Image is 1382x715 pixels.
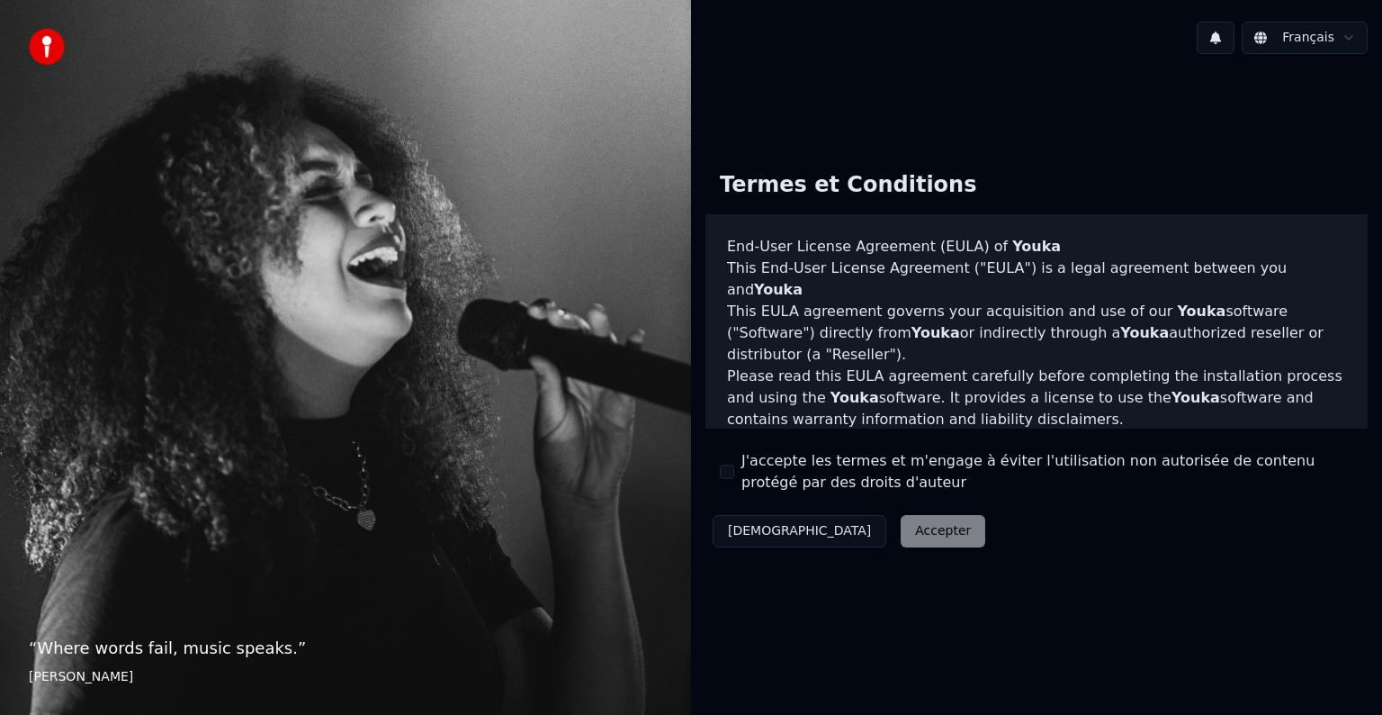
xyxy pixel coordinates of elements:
[830,389,879,406] span: Youka
[713,515,886,548] button: [DEMOGRAPHIC_DATA]
[727,236,1346,258] h3: End-User License Agreement (EULA) of
[1177,303,1225,320] span: Youka
[727,301,1346,366] p: This EULA agreement governs your acquisition and use of our software ("Software") directly from o...
[754,281,803,298] span: Youka
[727,366,1346,430] p: Please read this EULA agreement carefully before completing the installation process and using th...
[29,668,662,686] footer: [PERSON_NAME]
[727,258,1346,301] p: This End-User License Agreement ("EULA") is a legal agreement between you and
[1120,324,1169,341] span: Youka
[1012,238,1061,255] span: Youka
[741,450,1353,493] label: J'accepte les termes et m'engage à éviter l'utilisation non autorisée de contenu protégé par des ...
[705,157,991,214] div: Termes et Conditions
[29,29,65,65] img: youka
[1171,389,1220,406] span: Youka
[29,636,662,661] p: “ Where words fail, music speaks. ”
[911,324,960,341] span: Youka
